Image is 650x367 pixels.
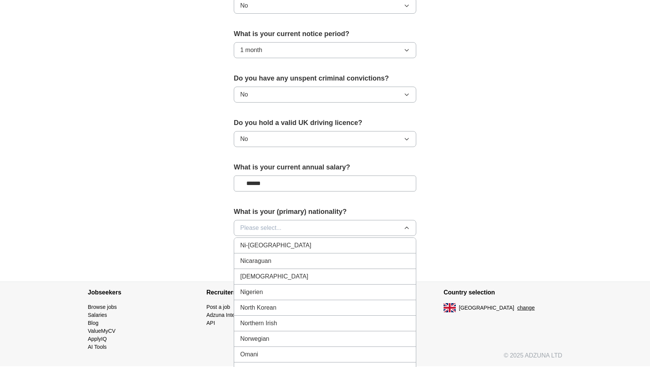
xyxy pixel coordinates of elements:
[240,272,308,281] span: [DEMOGRAPHIC_DATA]
[206,320,215,326] a: API
[234,42,416,58] button: 1 month
[240,241,311,250] span: Ni-[GEOGRAPHIC_DATA]
[88,304,117,310] a: Browse jobs
[240,288,263,297] span: Nigerien
[88,320,98,326] a: Blog
[517,304,535,312] button: change
[88,312,107,318] a: Salaries
[240,1,248,10] span: No
[459,304,514,312] span: [GEOGRAPHIC_DATA]
[234,162,416,172] label: What is your current annual salary?
[240,46,262,55] span: 1 month
[240,90,248,99] span: No
[240,134,248,144] span: No
[88,344,107,350] a: AI Tools
[206,312,253,318] a: Adzuna Intelligence
[88,336,107,342] a: ApplyIQ
[240,350,258,359] span: Omani
[234,118,416,128] label: Do you hold a valid UK driving licence?
[206,304,230,310] a: Post a job
[234,131,416,147] button: No
[240,319,277,328] span: Northern Irish
[444,282,562,303] h4: Country selection
[444,303,456,312] img: UK flag
[240,256,271,266] span: Nicaraguan
[240,223,282,233] span: Please select...
[234,207,416,217] label: What is your (primary) nationality?
[234,220,416,236] button: Please select...
[234,29,416,39] label: What is your current notice period?
[234,73,416,84] label: Do you have any unspent criminal convictions?
[82,351,568,366] div: © 2025 ADZUNA LTD
[240,303,276,312] span: North Korean
[234,87,416,103] button: No
[88,328,116,334] a: ValueMyCV
[240,334,269,343] span: Norwegian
